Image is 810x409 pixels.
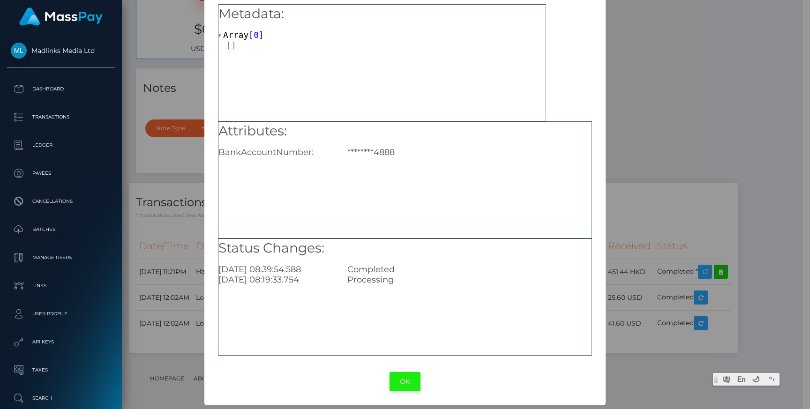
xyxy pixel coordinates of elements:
p: Transactions [11,110,111,124]
div: BankAccountNumber: [211,147,340,157]
p: User Profile [11,307,111,321]
span: Array [223,30,248,40]
img: MassPay Logo [19,7,103,26]
span: [ [248,30,254,40]
p: Dashboard [11,82,111,96]
div: [DATE] 08:19:33.754 [211,275,340,285]
h5: Status Changes: [218,239,592,258]
div: Completed [340,264,598,275]
p: Taxes [11,363,111,377]
div: Processing [340,275,598,285]
p: Ledger [11,138,111,152]
p: Manage Users [11,251,111,265]
p: Payees [11,166,111,180]
span: ] [259,30,264,40]
h5: Attributes: [218,122,592,141]
span: Madlinks Media Ltd [7,46,115,55]
p: Links [11,279,111,293]
div: [DATE] 08:39:54.588 [211,264,340,275]
p: Cancellations [11,194,111,208]
img: Madlinks Media Ltd [11,43,27,59]
p: API Keys [11,335,111,349]
button: OK [390,372,420,391]
p: Search [11,391,111,405]
p: Batches [11,223,111,237]
span: 0 [254,30,259,40]
h5: Metadata: [218,5,546,23]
